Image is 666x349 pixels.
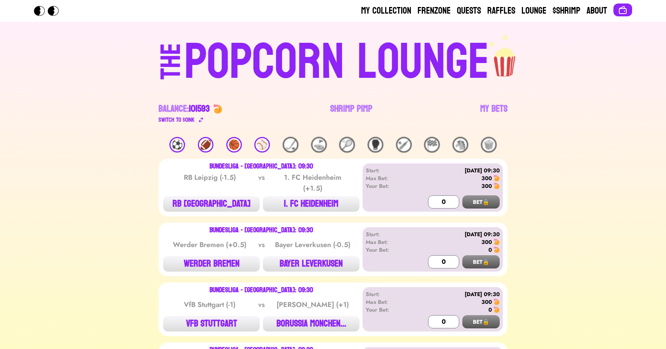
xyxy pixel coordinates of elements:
div: [DATE] 09:30 [411,290,500,298]
a: Shrimp Pimp [330,103,372,125]
div: [DATE] 09:30 [411,230,500,238]
img: Popcorn [34,6,65,16]
div: [DATE] 09:30 [411,167,500,174]
div: 🏀 [226,137,242,153]
div: Bundesliga - [GEOGRAPHIC_DATA]: 09:30 [210,227,313,233]
div: 0 [488,306,492,314]
a: Quests [457,5,481,17]
div: ⛳️ [311,137,327,153]
div: Start: [366,290,411,298]
img: 🍤 [493,299,500,305]
div: 🏁 [424,137,440,153]
div: 300 [481,174,492,182]
button: WERDER BREMEN [163,256,260,272]
div: 🐴 [453,137,468,153]
img: 🍤 [493,183,500,189]
a: About [587,5,607,17]
div: Bundesliga - [GEOGRAPHIC_DATA]: 09:30 [210,287,313,293]
button: BORUSSIA MONCHEN... [263,316,359,331]
div: ⚾️ [254,137,270,153]
div: 🏈 [198,137,213,153]
button: VFB STUTTGART [163,316,260,331]
a: THEPOPCORN LOUNGEpopcorn [93,34,573,87]
span: 101593 [189,100,210,117]
a: My Collection [361,5,411,17]
img: popcorn [489,34,521,78]
div: 🏒 [283,137,298,153]
div: Your Bet: [366,246,411,254]
div: Your Bet: [366,182,411,190]
div: 0 [488,246,492,254]
a: Lounge [522,5,546,17]
button: BET🔒 [462,255,500,268]
div: 1. FC Heidenheim (+1.5) [273,172,352,194]
img: 🍤 [493,247,500,253]
img: 🍤 [213,104,222,114]
a: Raffles [487,5,515,17]
div: vs [257,299,266,310]
div: Start: [366,167,411,174]
div: 300 [481,238,492,246]
a: Frenzone [418,5,451,17]
img: Connect wallet [618,5,627,15]
img: 🍤 [493,175,500,181]
a: $Shrimp [553,5,580,17]
div: Bundesliga - [GEOGRAPHIC_DATA]: 09:30 [210,163,313,170]
a: My Bets [480,103,507,125]
button: BET🔒 [462,195,500,209]
div: [PERSON_NAME] (+1) [273,299,352,310]
div: Start: [366,230,411,238]
div: Switch to $ OINK [159,115,195,125]
div: Werder Bremen (+0.5) [171,239,249,250]
div: 🍿 [481,137,497,153]
div: 🏏 [396,137,412,153]
div: Max Bet: [366,238,411,246]
div: 🎾 [339,137,355,153]
div: Max Bet: [366,174,411,182]
div: THE [157,43,185,95]
div: Max Bet: [366,298,411,306]
div: Balance: [159,103,210,115]
img: 🍤 [493,307,500,313]
div: 🥊 [368,137,383,153]
div: 300 [481,182,492,190]
img: 🍤 [493,239,500,245]
div: ⚽️ [169,137,185,153]
div: POPCORN LOUNGE [184,37,489,87]
div: RB Leipzig (-1.5) [171,172,249,194]
button: 1. FC HEIDENHEIM [263,196,359,212]
button: RB [GEOGRAPHIC_DATA] [163,196,260,212]
div: 300 [481,298,492,306]
div: Bayer Leverkusen (-0.5) [273,239,352,250]
button: BAYER LEVERKUSEN [263,256,359,272]
div: VfB Stuttgart (-1) [171,299,249,310]
div: Your Bet: [366,306,411,314]
div: vs [257,172,266,194]
button: BET🔒 [462,315,500,328]
div: vs [257,239,266,250]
